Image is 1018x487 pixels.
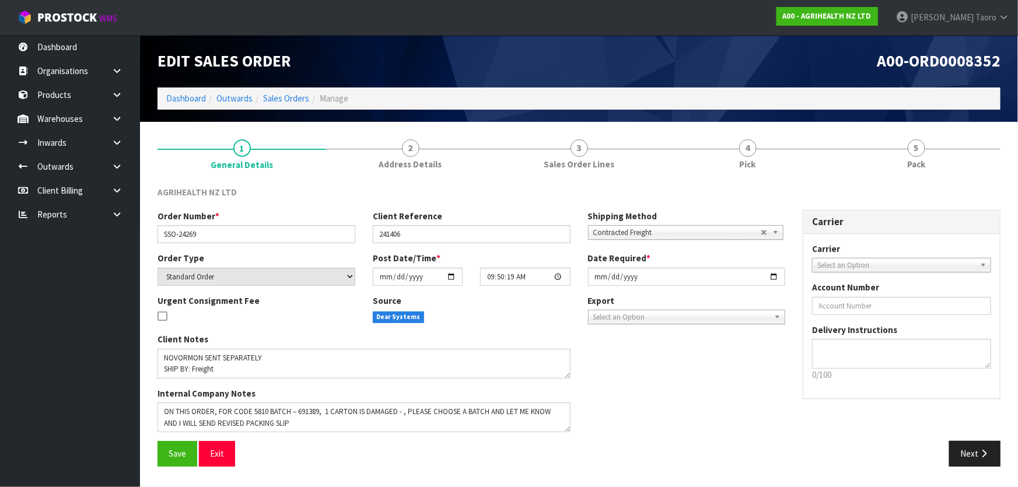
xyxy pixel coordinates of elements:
label: Order Number [158,210,219,222]
img: cube-alt.png [18,10,32,24]
a: Sales Orders [263,93,309,104]
input: Client Reference [373,225,571,243]
button: Exit [199,441,235,466]
label: Shipping Method [588,210,657,222]
h3: Carrier [812,216,991,227]
span: Taoro [975,12,996,23]
span: General Details [211,159,273,171]
label: Source [373,295,401,307]
input: Account Number [812,297,991,315]
label: Client Reference [373,210,442,222]
span: Address Details [379,158,442,170]
p: 0/100 [812,369,991,381]
span: Select an Option [817,258,975,272]
span: A00-ORD0008352 [877,51,1000,71]
span: Pick [740,158,756,170]
span: AGRIHEALTH NZ LTD [158,187,237,198]
span: Sales Order Lines [544,158,614,170]
span: ProStock [37,10,97,25]
span: [PERSON_NAME] [911,12,974,23]
span: Dear Systems [373,311,425,323]
label: Export [588,295,615,307]
a: A00 - AGRIHEALTH NZ LTD [776,7,878,26]
span: Manage [320,93,348,104]
label: Urgent Consignment Fee [158,295,260,307]
span: Edit Sales Order [158,51,291,71]
span: 4 [739,139,757,157]
a: Outwards [216,93,253,104]
span: Contracted Freight [593,226,761,240]
span: 3 [571,139,588,157]
label: Carrier [812,243,840,255]
label: Internal Company Notes [158,387,256,400]
label: Delivery Instructions [812,324,897,336]
span: 2 [402,139,419,157]
label: Order Type [158,252,204,264]
small: WMS [99,13,117,24]
a: Dashboard [166,93,206,104]
span: 1 [233,139,251,157]
span: General Details [158,177,1000,475]
label: Account Number [812,281,879,293]
span: 5 [908,139,925,157]
input: Order Number [158,225,355,243]
label: Date Required [588,252,651,264]
label: Post Date/Time [373,252,440,264]
label: Client Notes [158,333,208,345]
span: Pack [907,158,925,170]
span: Save [169,448,186,459]
button: Save [158,441,197,466]
strong: A00 - AGRIHEALTH NZ LTD [783,11,872,21]
span: Select an Option [593,310,770,324]
button: Next [949,441,1000,466]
